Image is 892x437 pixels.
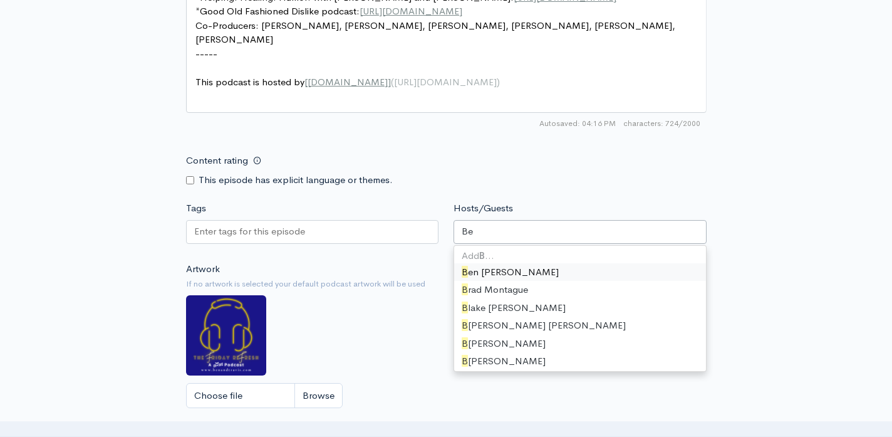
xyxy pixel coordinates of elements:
[454,263,706,282] div: en [PERSON_NAME]
[195,19,678,46] span: Co-Producers: [PERSON_NAME], [PERSON_NAME], [PERSON_NAME], [PERSON_NAME], [PERSON_NAME], [PERSON_...
[195,76,500,88] span: This podcast is hosted by
[623,118,700,129] span: 724/2000
[462,355,468,367] span: B
[308,76,388,88] span: [DOMAIN_NAME]
[186,201,206,216] label: Tags
[304,76,308,88] span: [
[454,201,513,216] label: Hosts/Guests
[454,299,706,317] div: lake [PERSON_NAME]
[394,76,497,88] span: [URL][DOMAIN_NAME]
[479,250,485,261] strong: B
[186,148,248,174] label: Content rating
[454,371,706,389] div: rittany uckner
[539,118,616,129] span: Autosaved: 04:16 PM
[462,283,468,295] span: B
[186,262,220,276] label: Artwork
[195,48,217,60] span: -----
[360,5,462,17] span: [URL][DOMAIN_NAME]
[454,249,706,263] div: Add …
[454,317,706,335] div: [PERSON_NAME] [PERSON_NAME]
[462,302,468,313] span: B
[462,319,468,331] span: B
[388,76,391,88] span: ]
[200,5,360,17] span: Good Old Fashioned Dislike podcast:
[454,335,706,353] div: [PERSON_NAME]
[454,281,706,299] div: rad Montague
[497,76,500,88] span: )
[454,352,706,371] div: [PERSON_NAME]
[462,266,468,278] span: B
[391,76,394,88] span: (
[462,224,475,239] input: Enter the names of the people that appeared on this episode
[462,337,468,349] span: B
[199,173,393,187] label: This episode has explicit language or themes.
[194,224,307,239] input: Enter tags for this episode
[186,278,707,290] small: If no artwork is selected your default podcast artwork will be used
